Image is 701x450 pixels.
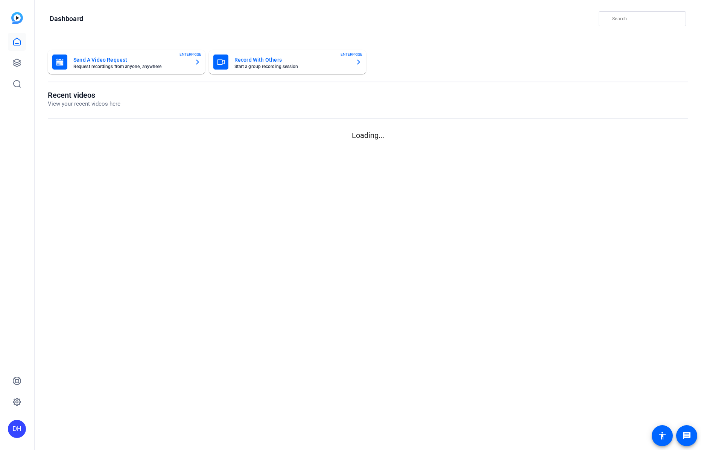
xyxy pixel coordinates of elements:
button: Send A Video RequestRequest recordings from anyone, anywhereENTERPRISE [48,50,205,74]
mat-card-subtitle: Request recordings from anyone, anywhere [73,64,189,69]
mat-card-title: Send A Video Request [73,55,189,64]
h1: Recent videos [48,91,120,100]
mat-card-title: Record With Others [234,55,350,64]
img: blue-gradient.svg [11,12,23,24]
mat-icon: message [682,431,691,440]
mat-icon: accessibility [658,431,667,440]
p: Loading... [48,130,688,141]
div: DH [8,420,26,438]
mat-card-subtitle: Start a group recording session [234,64,350,69]
span: ENTERPRISE [341,52,362,57]
span: ENTERPRISE [179,52,201,57]
button: Record With OthersStart a group recording sessionENTERPRISE [209,50,366,74]
h1: Dashboard [50,14,83,23]
input: Search [612,14,680,23]
p: View your recent videos here [48,100,120,108]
